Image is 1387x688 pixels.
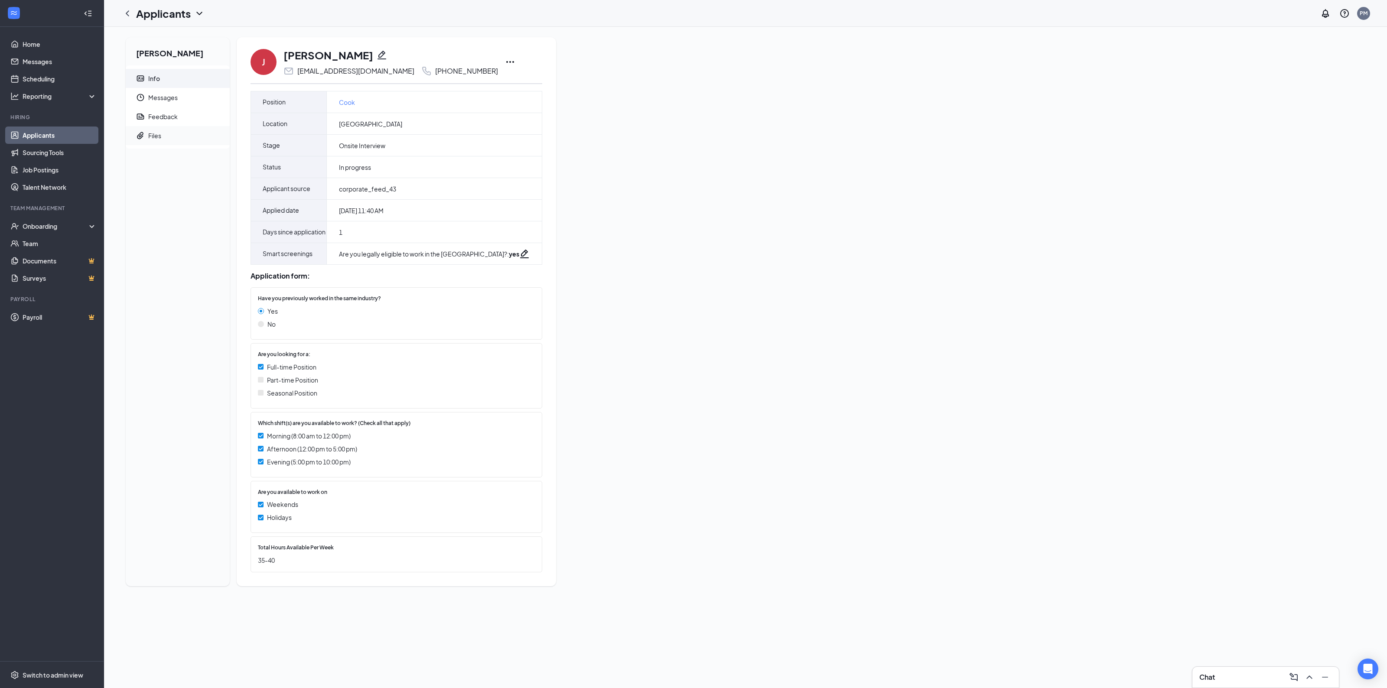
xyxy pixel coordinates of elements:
[267,319,276,329] span: No
[421,66,432,76] svg: Phone
[23,36,97,53] a: Home
[258,555,526,565] span: 35-40
[505,57,515,67] svg: Ellipses
[126,107,230,126] a: ReportFeedback
[263,135,280,156] span: Stage
[339,141,385,150] span: Onsite Interview
[126,126,230,145] a: PaperclipFiles
[10,92,19,101] svg: Analysis
[267,362,316,372] span: Full-time Position
[148,88,223,107] span: Messages
[126,37,230,65] h2: [PERSON_NAME]
[377,50,387,60] svg: Pencil
[267,306,278,316] span: Yes
[1358,659,1378,679] div: Open Intercom Messenger
[136,6,191,21] h1: Applicants
[1287,670,1301,684] button: ComposeMessage
[136,112,145,121] svg: Report
[339,228,342,237] span: 1
[1302,670,1316,684] button: ChevronUp
[23,127,97,144] a: Applicants
[23,252,97,269] a: DocumentsCrown
[339,97,355,107] a: Cook
[1304,672,1315,682] svg: ChevronUp
[10,222,19,230] svg: UserCheck
[263,113,287,134] span: Location
[136,131,145,140] svg: Paperclip
[267,375,318,385] span: Part-time Position
[23,53,97,70] a: Messages
[23,308,97,326] a: PayrollCrown
[267,431,351,441] span: Morning (8:00 am to 12:00 pm)
[126,88,230,107] a: ClockMessages
[122,8,133,19] svg: ChevronLeft
[297,67,414,75] div: [EMAIL_ADDRESS][DOMAIN_NAME]
[339,120,402,128] span: [GEOGRAPHIC_DATA]
[263,178,310,199] span: Applicant source
[10,295,95,303] div: Payroll
[148,112,178,121] div: Feedback
[263,156,281,178] span: Status
[283,48,373,62] h1: [PERSON_NAME]
[339,206,384,215] span: [DATE] 11:40 AM
[267,513,292,522] span: Holidays
[258,488,327,497] span: Are you available to work on
[148,74,160,83] div: Info
[262,56,265,68] div: J
[1320,8,1331,19] svg: Notifications
[23,92,97,101] div: Reporting
[263,200,299,221] span: Applied date
[10,671,19,679] svg: Settings
[148,131,161,140] div: Files
[10,114,95,121] div: Hiring
[23,671,83,679] div: Switch to admin view
[267,444,357,454] span: Afternoon (12:00 pm to 5:00 pm)
[267,457,351,467] span: Evening (5:00 pm to 10:00 pm)
[263,91,286,113] span: Position
[10,204,95,212] div: Team Management
[23,161,97,178] a: Job Postings
[339,163,371,172] span: In progress
[23,269,97,287] a: SurveysCrown
[136,74,145,83] svg: ContactCard
[263,221,326,243] span: Days since application
[1320,672,1330,682] svg: Minimize
[258,419,410,428] span: Which shift(s) are you available to work? (Check all that apply)
[435,67,498,75] div: [PHONE_NUMBER]
[283,66,294,76] svg: Email
[267,500,298,509] span: Weekends
[258,544,334,552] span: Total Hours Available Per Week
[251,272,542,280] div: Application form:
[23,235,97,252] a: Team
[136,93,145,102] svg: Clock
[339,185,396,193] span: corporate_feed_43
[1339,8,1350,19] svg: QuestionInfo
[1289,672,1299,682] svg: ComposeMessage
[339,250,519,258] div: Are you legally eligible to work in the [GEOGRAPHIC_DATA]? :
[84,9,92,18] svg: Collapse
[126,69,230,88] a: ContactCardInfo
[23,144,97,161] a: Sourcing Tools
[23,70,97,88] a: Scheduling
[23,178,97,196] a: Talent Network
[1199,672,1215,682] h3: Chat
[519,249,530,259] svg: Pencil
[194,8,205,19] svg: ChevronDown
[509,250,519,258] strong: yes
[258,295,381,303] span: Have you previously worked in the same industry?
[258,350,310,359] span: Are you looking for a:
[267,388,317,398] span: Seasonal Position
[1360,10,1367,17] div: PM
[10,9,18,17] svg: WorkstreamLogo
[263,243,313,264] span: Smart screenings
[23,222,89,230] div: Onboarding
[1318,670,1332,684] button: Minimize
